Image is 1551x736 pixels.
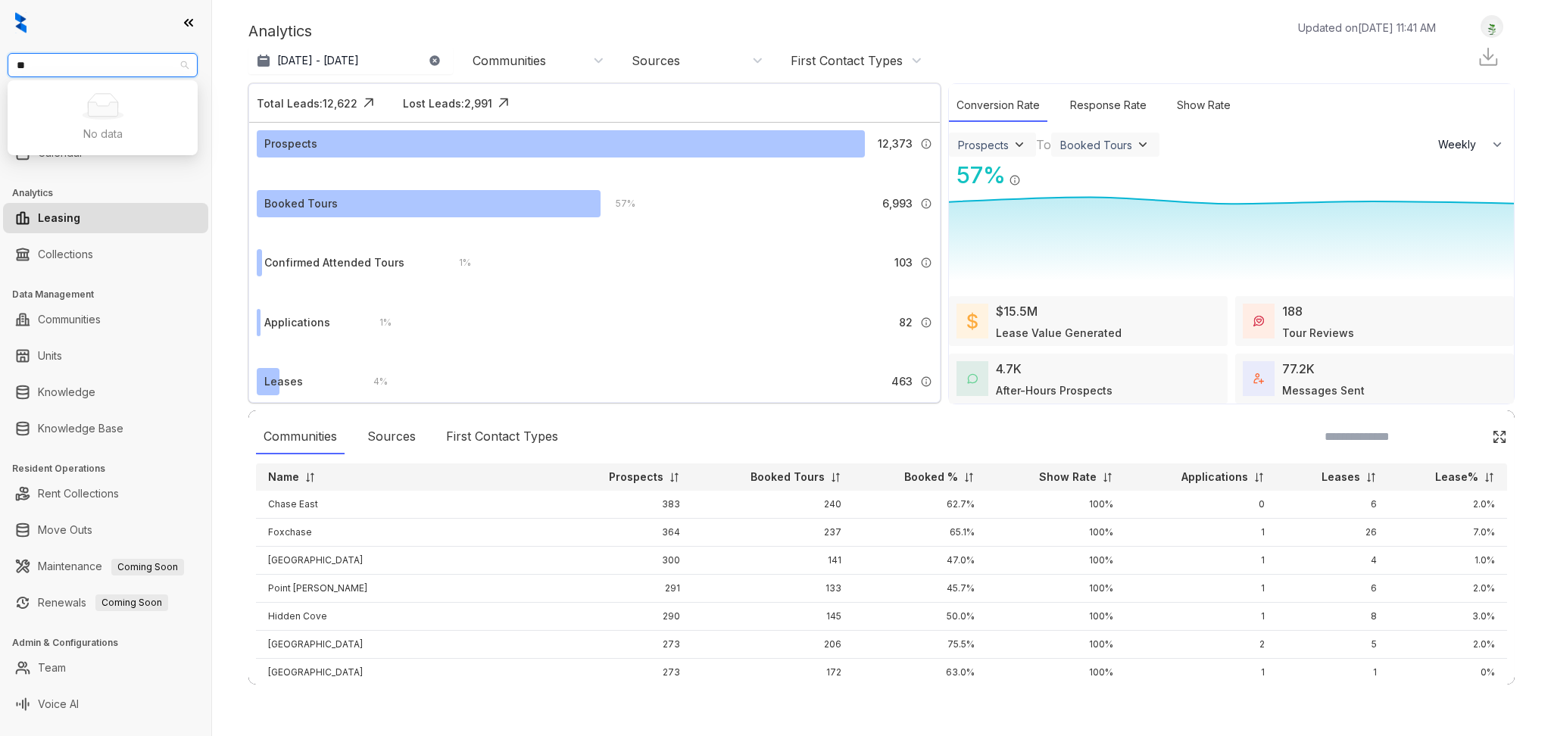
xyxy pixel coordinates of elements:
td: 1 [1125,659,1277,687]
td: 62.7% [854,491,987,519]
img: TotalFum [1253,373,1264,384]
td: 273 [557,631,691,659]
p: Applications [1181,469,1248,485]
td: 2.0% [1389,575,1507,603]
td: Hidden Cove [256,603,557,631]
h3: Admin & Configurations [12,636,211,650]
td: 1 [1125,547,1277,575]
h3: Resident Operations [12,462,211,476]
span: 6,993 [882,195,913,212]
span: Coming Soon [111,559,184,575]
img: Click Icon [1021,161,1044,183]
td: 5 [1277,631,1389,659]
div: Prospects [264,136,317,152]
img: Click Icon [492,92,515,114]
div: 77.2K [1282,360,1315,378]
li: Rent Collections [3,479,208,509]
p: Show Rate [1039,469,1097,485]
span: Weekly [1438,137,1484,152]
li: Collections [3,239,208,270]
td: 237 [692,519,854,547]
td: 8 [1277,603,1389,631]
img: Info [920,138,932,150]
img: sorting [963,472,975,483]
img: sorting [669,472,680,483]
a: Voice AI [38,689,79,719]
td: 364 [557,519,691,547]
div: Response Rate [1063,89,1154,122]
td: 1.0% [1389,547,1507,575]
div: 57 % [949,158,1006,192]
div: 188 [1282,302,1303,320]
img: Click Icon [357,92,380,114]
div: Applications [264,314,330,331]
a: Collections [38,239,93,270]
span: 463 [891,373,913,390]
td: 1 [1125,519,1277,547]
td: 0 [1125,491,1277,519]
p: Updated on [DATE] 11:41 AM [1298,20,1436,36]
div: To [1036,136,1051,154]
div: $15.5M [996,302,1038,320]
td: 100% [987,575,1125,603]
span: 82 [899,314,913,331]
div: Sources [360,419,423,454]
div: 1 % [444,254,471,271]
a: Units [38,341,62,371]
td: 75.5% [854,631,987,659]
li: Communities [3,304,208,335]
div: After-Hours Prospects [996,382,1113,398]
td: 0% [1389,659,1507,687]
li: Leasing [3,203,208,233]
h3: Analytics [12,186,211,200]
a: Knowledge [38,377,95,407]
td: 1 [1277,659,1389,687]
td: 6 [1277,575,1389,603]
td: 290 [557,603,691,631]
div: Tour Reviews [1282,325,1354,341]
td: 6 [1277,491,1389,519]
div: First Contact Types [438,419,566,454]
img: logo [15,12,27,33]
div: Lost Leads: 2,991 [403,95,492,111]
td: [GEOGRAPHIC_DATA] [256,659,557,687]
button: [DATE] - [DATE] [248,47,453,74]
div: Sources [632,52,680,69]
p: Name [268,469,299,485]
td: 45.7% [854,575,987,603]
td: 172 [692,659,854,687]
li: Units [3,341,208,371]
img: Download [1477,45,1500,68]
img: sorting [1484,472,1495,483]
span: 103 [894,254,913,271]
td: 2 [1125,631,1277,659]
p: Analytics [248,20,312,42]
h3: Data Management [12,288,211,301]
a: Move Outs [38,515,92,545]
li: Team [3,653,208,683]
a: Leasing [38,203,80,233]
a: Rent Collections [38,479,119,509]
td: 65.1% [854,519,987,547]
img: SearchIcon [1460,430,1473,443]
td: 206 [692,631,854,659]
img: LeaseValue [967,312,978,330]
td: 4 [1277,547,1389,575]
p: Leases [1322,469,1360,485]
div: 57 % [601,195,635,212]
li: Maintenance [3,551,208,582]
img: sorting [1365,472,1377,483]
a: Knowledge Base [38,413,123,444]
td: Chase East [256,491,557,519]
img: UserAvatar [1481,19,1503,35]
div: Booked Tours [264,195,338,212]
td: 7.0% [1389,519,1507,547]
img: ViewFilterArrow [1012,137,1027,152]
li: Knowledge Base [3,413,208,444]
td: 3.0% [1389,603,1507,631]
span: 12,373 [878,136,913,152]
div: 1 % [364,314,392,331]
td: [GEOGRAPHIC_DATA] [256,547,557,575]
td: 273 [557,659,691,687]
img: Info [920,376,932,388]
